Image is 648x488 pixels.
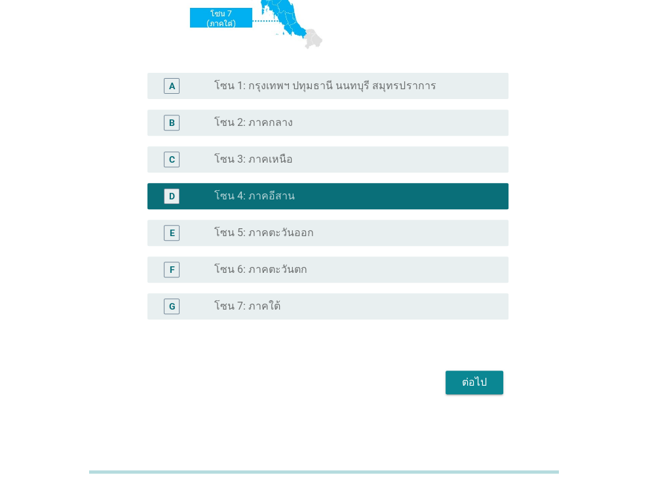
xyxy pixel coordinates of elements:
label: โซน 6: ภาคตะวันตก [214,263,307,276]
button: ต่อไป [446,371,503,394]
div: C [169,153,175,167]
div: F [169,263,174,277]
div: E [169,226,174,240]
div: G [168,300,175,314]
label: โซน 2: ภาคกลาง [214,116,293,129]
label: โซน 4: ภาคอีสาน [214,190,295,203]
div: A [169,79,175,93]
div: B [169,116,175,130]
label: โซน 5: ภาคตะวันออก [214,226,314,239]
label: โซน 3: ภาคเหนือ [214,153,293,166]
div: ต่อไป [456,375,493,390]
label: โซน 1: กรุงเทพฯ ปทุมธานี นนทบุรี สมุทรปราการ [214,79,436,92]
div: D [169,190,175,203]
label: โซน 7: ภาคใต้ [214,300,280,313]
